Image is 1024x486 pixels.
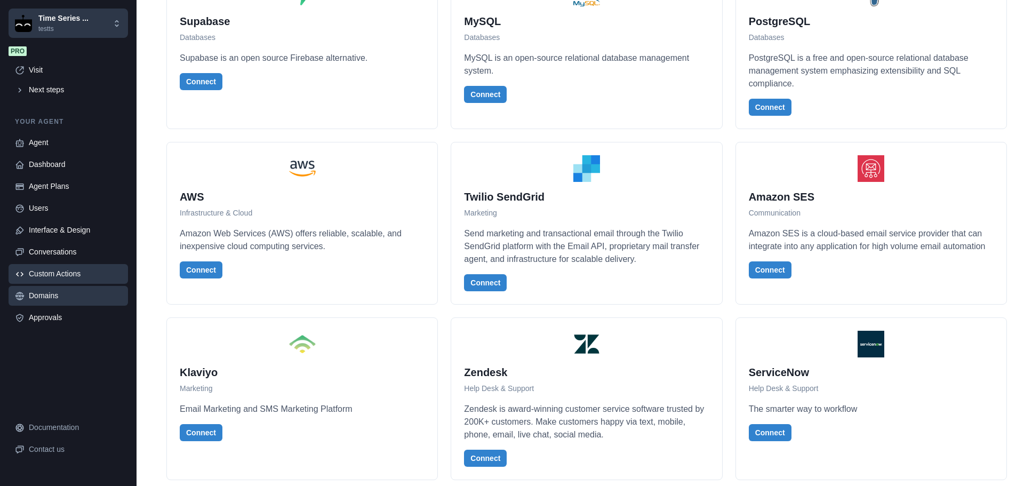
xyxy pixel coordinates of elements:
div: Domains [29,290,122,301]
h2: MySQL [464,15,709,28]
p: PostgreSQL is a free and open-source relational database management system emphasizing extensibil... [749,52,994,90]
h2: Zendesk [464,366,709,379]
div: Dashboard [29,159,122,170]
button: Connect [180,261,222,278]
p: Email Marketing and SMS Marketing Platform [180,403,425,416]
img: Twilio SendGrid [573,155,600,182]
img: Zendesk [573,331,600,357]
button: Connect [464,274,507,291]
p: Databases [464,32,709,43]
p: MySQL is an open-source relational database management system. [464,52,709,77]
div: Interface & Design [29,225,122,236]
p: Send marketing and transactional email through the Twilio SendGrid platform with the Email API, p... [464,227,709,266]
button: Connect [180,73,222,90]
p: Infrastructure & Cloud [180,208,425,219]
p: Your agent [9,117,128,126]
p: Help Desk & Support [464,383,709,394]
h2: PostgreSQL [749,15,994,28]
img: AWS [289,155,316,182]
div: Agent [29,137,122,148]
button: Connect [749,261,791,278]
img: Amazon SES [858,155,884,182]
p: Help Desk & Support [749,383,994,394]
div: Documentation [29,422,122,433]
button: Connect [464,86,507,103]
h2: Supabase [180,15,425,28]
div: Next steps [29,84,122,95]
img: Klaviyo [289,331,316,357]
button: Connect [749,424,791,441]
p: The smarter way to workflow [749,403,994,416]
div: Custom Actions [29,268,122,280]
div: Agent Plans [29,181,122,192]
p: Supabase is an open source Firebase alternative. [180,52,425,65]
p: Amazon Web Services (AWS) offers reliable, scalable, and inexpensive cloud computing services. [180,227,425,253]
button: Connect [749,99,791,116]
h2: ServiceNow [749,366,994,379]
p: Marketing [180,383,425,394]
span: Pro [9,46,27,56]
h2: Amazon SES [749,190,994,203]
p: testts [38,24,89,34]
p: Communication [749,208,994,219]
h2: Klaviyo [180,366,425,379]
div: Contact us [29,444,122,455]
p: Time Series ... [38,13,89,24]
div: Approvals [29,312,122,323]
img: Chakra UI [15,15,32,32]
div: Conversations [29,246,122,258]
div: Users [29,203,122,214]
p: Amazon SES is a cloud-based email service provider that can integrate into any application for hi... [749,227,994,253]
button: Connect [464,450,507,467]
img: ServiceNow [858,331,884,357]
p: Databases [180,32,425,43]
p: Zendesk is award-winning customer service software trusted by 200K+ customers. Make customers hap... [464,403,709,441]
p: Marketing [464,208,709,219]
h2: AWS [180,190,425,203]
p: Databases [749,32,994,43]
div: Visit [29,65,122,76]
button: Chakra UITime Series ...testts [9,9,128,38]
h2: Twilio SendGrid [464,190,709,203]
a: Documentation [9,418,128,437]
button: Connect [180,424,222,441]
